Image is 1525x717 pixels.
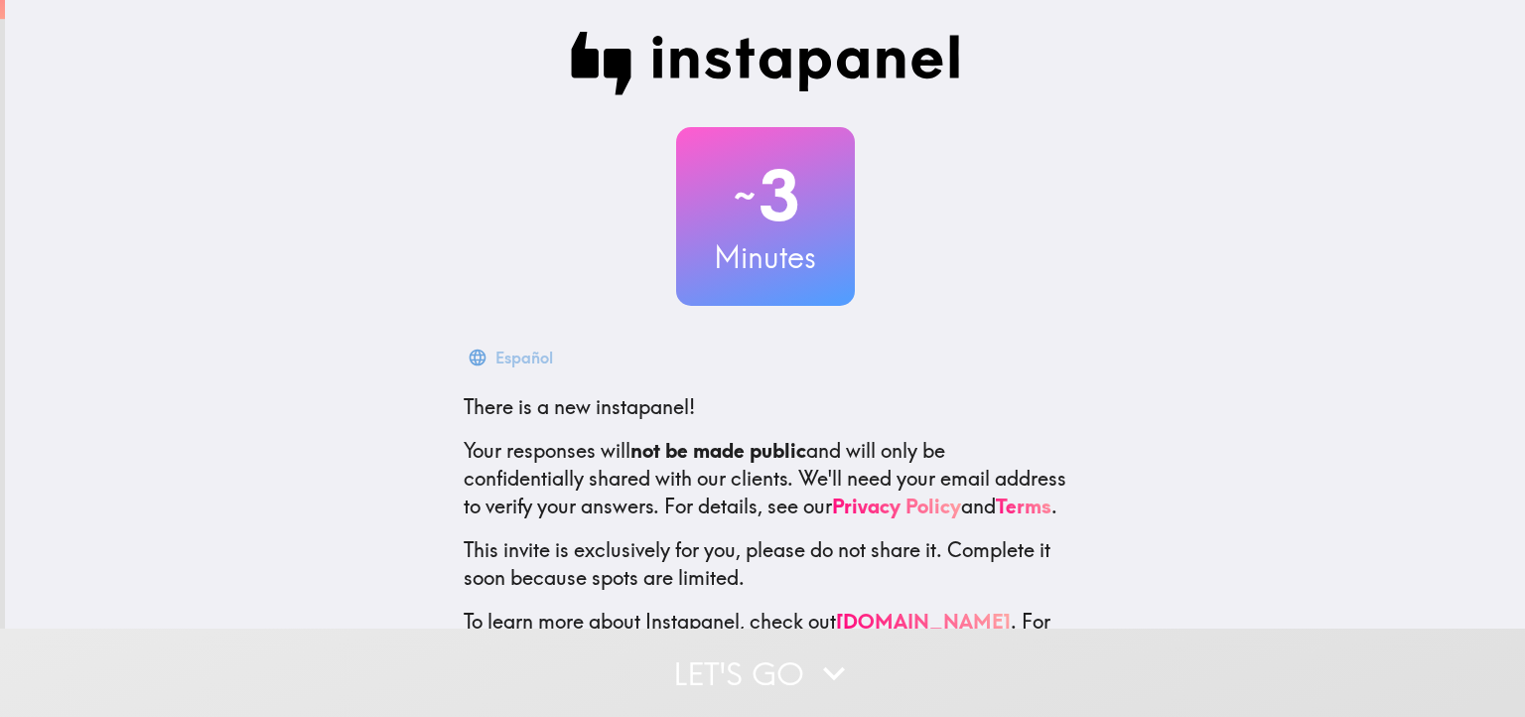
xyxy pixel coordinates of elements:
[630,438,806,463] b: not be made public
[832,494,961,518] a: Privacy Policy
[464,338,561,377] button: Español
[996,494,1051,518] a: Terms
[464,536,1067,592] p: This invite is exclusively for you, please do not share it. Complete it soon because spots are li...
[495,344,553,371] div: Español
[676,236,855,278] h3: Minutes
[464,394,695,419] span: There is a new instapanel!
[571,32,960,95] img: Instapanel
[731,166,759,225] span: ~
[836,609,1011,634] a: [DOMAIN_NAME]
[464,437,1067,520] p: Your responses will and will only be confidentially shared with our clients. We'll need your emai...
[676,155,855,236] h2: 3
[464,608,1067,691] p: To learn more about Instapanel, check out . For questions or help, email us at .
